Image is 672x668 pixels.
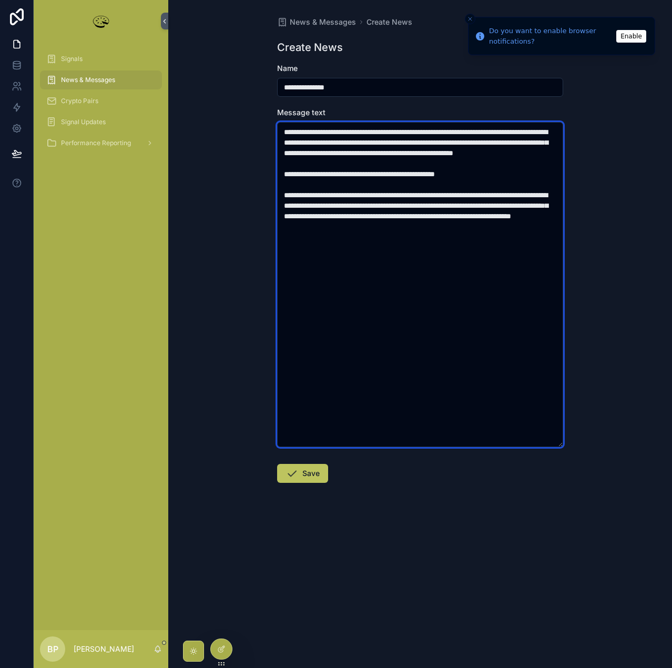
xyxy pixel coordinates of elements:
span: News & Messages [61,76,115,84]
span: News & Messages [290,17,356,27]
div: Do you want to enable browser notifications? [489,26,613,46]
h1: Create News [277,40,343,55]
div: scrollable content [34,42,168,166]
a: Create News [366,17,412,27]
a: News & Messages [40,70,162,89]
p: [PERSON_NAME] [74,644,134,654]
a: Signals [40,49,162,68]
span: Signals [61,55,83,63]
a: News & Messages [277,17,356,27]
button: Close toast [465,14,475,24]
img: App logo [90,13,111,29]
a: Performance Reporting [40,134,162,153]
a: Crypto Pairs [40,92,162,110]
button: Enable [616,30,646,43]
span: Message text [277,108,325,117]
span: Performance Reporting [61,139,131,147]
span: Name [277,64,298,73]
span: Signal Updates [61,118,106,126]
a: Signal Updates [40,113,162,131]
button: Save [277,464,328,483]
span: Crypto Pairs [61,97,98,105]
span: BP [47,643,58,655]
